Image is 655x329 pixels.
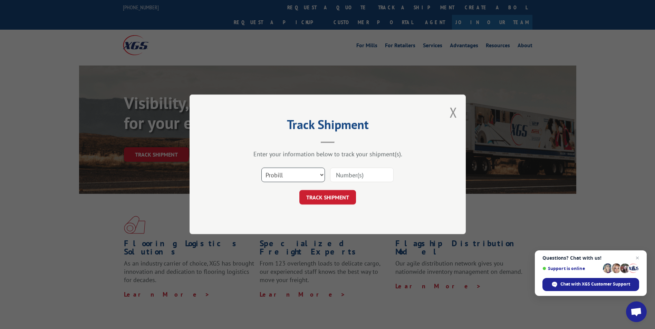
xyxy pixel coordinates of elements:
span: Support is online [542,266,600,271]
div: Open chat [626,301,647,322]
div: Enter your information below to track your shipment(s). [224,150,431,158]
span: Close chat [633,254,642,262]
h2: Track Shipment [224,120,431,133]
span: Chat with XGS Customer Support [560,281,630,287]
input: Number(s) [330,168,394,182]
button: TRACK SHIPMENT [299,190,356,205]
button: Close modal [450,103,457,121]
span: Questions? Chat with us! [542,255,639,261]
div: Chat with XGS Customer Support [542,278,639,291]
